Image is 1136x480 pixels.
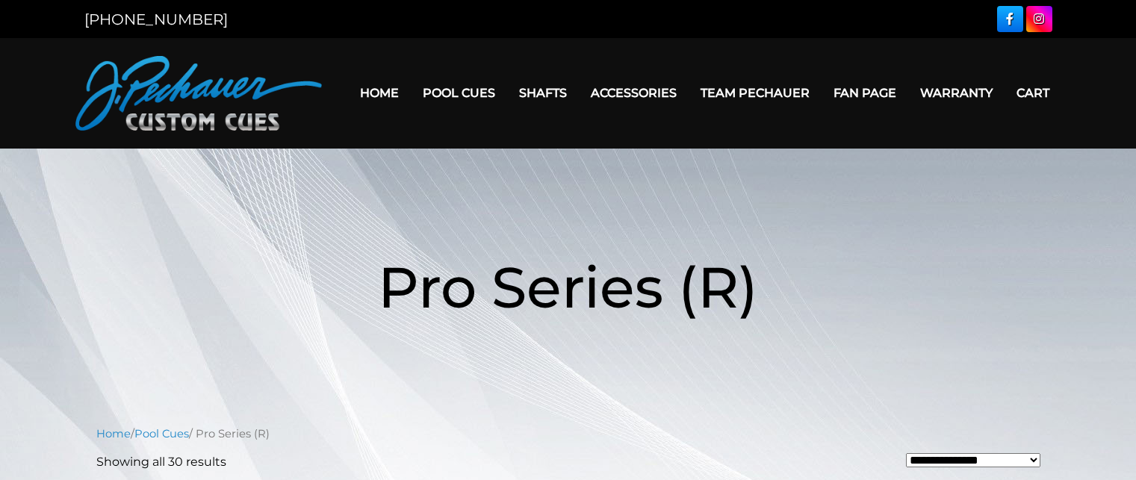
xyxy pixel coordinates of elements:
[579,74,689,112] a: Accessories
[96,427,131,440] a: Home
[378,252,758,322] span: Pro Series (R)
[507,74,579,112] a: Shafts
[348,74,411,112] a: Home
[96,426,1040,442] nav: Breadcrumb
[134,427,189,440] a: Pool Cues
[411,74,507,112] a: Pool Cues
[689,74,822,112] a: Team Pechauer
[908,74,1005,112] a: Warranty
[906,453,1040,467] select: Shop order
[1005,74,1061,112] a: Cart
[822,74,908,112] a: Fan Page
[75,56,322,131] img: Pechauer Custom Cues
[84,10,228,28] a: [PHONE_NUMBER]
[96,453,226,471] p: Showing all 30 results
